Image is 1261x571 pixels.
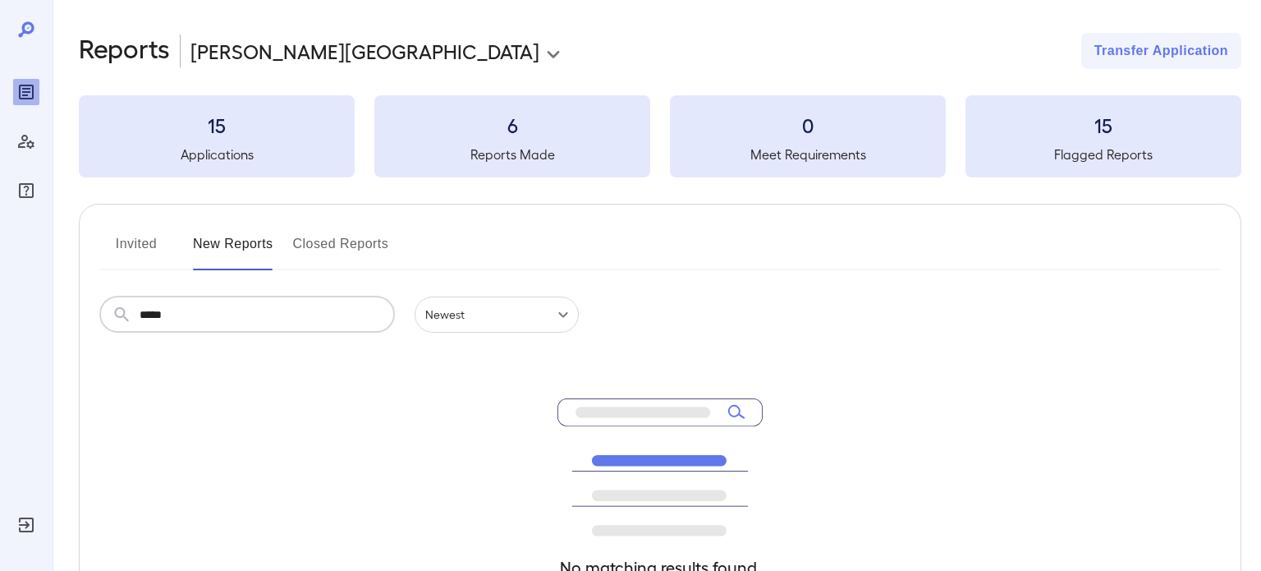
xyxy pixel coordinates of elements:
[965,112,1241,138] h3: 15
[13,177,39,204] div: FAQ
[670,112,946,138] h3: 0
[670,145,946,164] h5: Meet Requirements
[415,297,579,333] div: Newest
[79,95,1241,177] summary: 15Applications6Reports Made0Meet Requirements15Flagged Reports
[374,145,650,164] h5: Reports Made
[193,231,273,270] button: New Reports
[79,112,355,138] h3: 15
[965,145,1241,164] h5: Flagged Reports
[13,128,39,154] div: Manage Users
[374,112,650,138] h3: 6
[99,231,173,270] button: Invited
[13,512,39,538] div: Log Out
[1081,33,1241,69] button: Transfer Application
[13,79,39,105] div: Reports
[293,231,389,270] button: Closed Reports
[79,33,170,69] h2: Reports
[79,145,355,164] h5: Applications
[190,38,539,64] p: [PERSON_NAME][GEOGRAPHIC_DATA]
